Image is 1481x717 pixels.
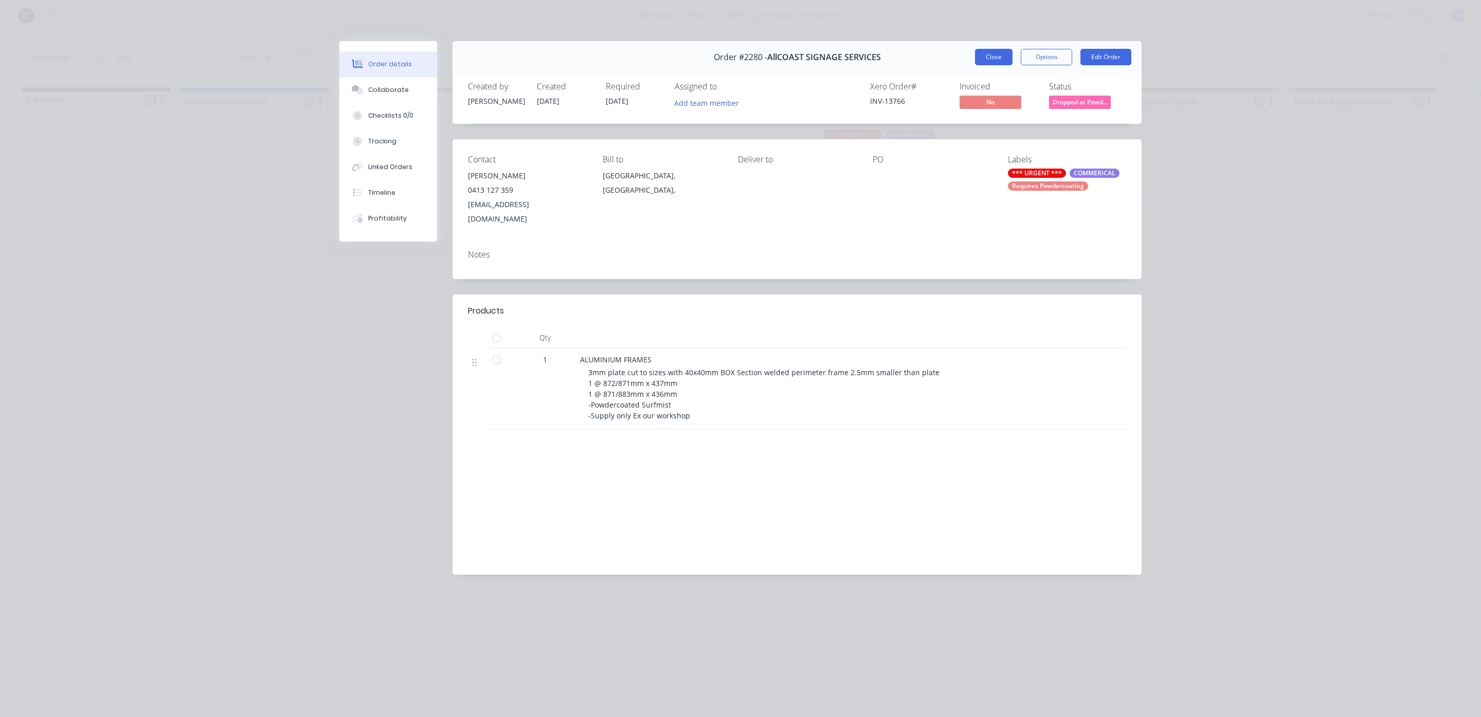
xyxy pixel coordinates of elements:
[1070,169,1119,178] div: COMMERICAL
[339,128,437,154] button: Tracking
[738,155,856,164] div: Deliver to
[1049,82,1126,91] div: Status
[603,169,721,197] div: [GEOGRAPHIC_DATA], [GEOGRAPHIC_DATA],
[468,305,504,317] div: Products
[1080,49,1131,65] button: Edit Order
[960,82,1037,91] div: Invoiced
[368,85,409,95] div: Collaborate
[606,96,628,106] span: [DATE]
[1008,181,1088,191] div: Requires Powdercoating
[588,367,940,420] span: 3mm plate cut to sizes with 40x40mm BOX Section welded perimeter frame 2.5mm smaller than plate 1...
[1049,96,1111,108] span: Dropped at Powd...
[606,82,662,91] div: Required
[468,169,586,183] div: [PERSON_NAME]
[368,162,412,172] div: Linked Orders
[368,188,395,197] div: Timeline
[468,183,586,197] div: 0413 127 359
[339,180,437,206] button: Timeline
[514,327,576,348] div: Qty
[537,82,593,91] div: Created
[603,155,721,164] div: Bill to
[603,169,721,201] div: [GEOGRAPHIC_DATA], [GEOGRAPHIC_DATA],
[873,155,991,164] div: PO
[368,111,413,120] div: Checklists 0/0
[468,250,1126,260] div: Notes
[767,52,881,62] span: AllCOAST SIGNAGE SERVICES
[468,169,586,226] div: [PERSON_NAME]0413 127 359[EMAIL_ADDRESS][DOMAIN_NAME]
[468,155,586,164] div: Contact
[960,96,1021,108] span: No
[1008,155,1126,164] div: Labels
[1021,49,1072,65] button: Options
[543,354,547,365] span: 1
[468,96,525,106] div: [PERSON_NAME]
[468,82,525,91] div: Created by
[675,82,778,91] div: Assigned to
[537,96,559,106] span: [DATE]
[669,96,745,109] button: Add team member
[339,154,437,180] button: Linked Orders
[675,96,745,109] button: Add team member
[368,137,396,146] div: Tracking
[580,355,652,364] span: ALUMINIUM FRAMES
[870,82,947,91] div: Xero Order #
[870,96,947,106] div: INV-13766
[339,103,437,128] button: Checklists 0/0
[368,214,407,223] div: Profitability
[339,51,437,77] button: Order details
[339,206,437,231] button: Profitability
[714,52,767,62] span: Order #2280 -
[468,197,586,226] div: [EMAIL_ADDRESS][DOMAIN_NAME]
[975,49,1013,65] button: Close
[339,77,437,103] button: Collaborate
[1049,96,1111,111] button: Dropped at Powd...
[368,60,412,69] div: Order details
